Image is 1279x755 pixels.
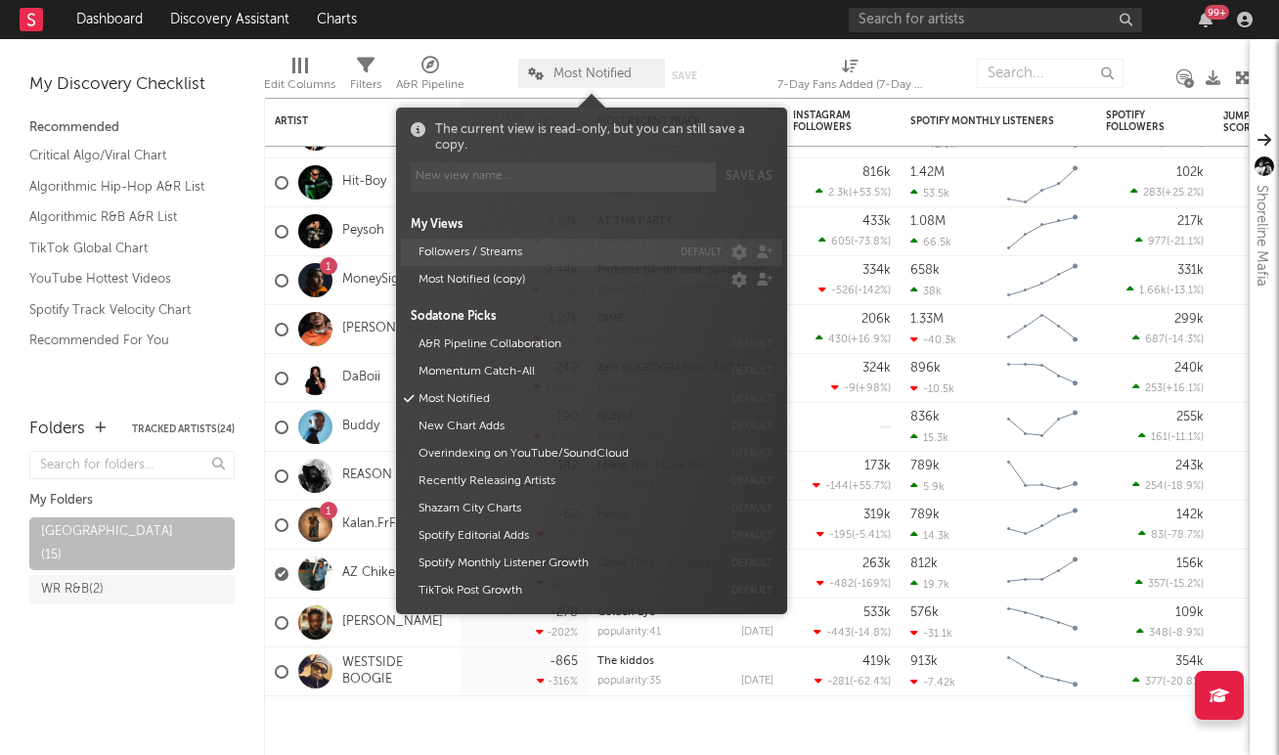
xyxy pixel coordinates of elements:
div: ( ) [816,186,891,199]
div: My Folders [29,489,235,512]
a: TikTok Global Chart [29,238,215,259]
a: [GEOGRAPHIC_DATA](15) [29,517,235,570]
button: Momentum Catch-All [412,358,722,385]
a: Hit-Boy [342,174,386,191]
button: default [731,476,772,486]
div: -316 % [537,675,578,688]
span: -78.7 % [1167,530,1201,541]
div: A&R Pipeline [396,73,464,97]
span: -21.1 % [1169,237,1201,247]
a: WR R&B(2) [29,575,235,604]
span: -169 % [857,579,888,590]
input: Search for artists [849,8,1142,32]
div: 789k [910,509,940,521]
span: +25.2 % [1165,188,1201,199]
div: Jump Score [1223,111,1272,134]
div: 331k [1177,264,1204,277]
span: 161 [1151,432,1168,443]
div: The current view is read-only, but you can still save a copy. [435,122,772,153]
span: 1.66k [1139,286,1167,296]
div: 243k [1175,460,1204,472]
button: default [681,247,722,257]
div: 263k [862,557,891,570]
a: WESTSIDE BOOGIE [342,655,451,688]
div: 53.5k [910,187,949,200]
div: Spotify Followers [1106,110,1174,133]
div: 836k [910,411,940,423]
span: 283 [1143,188,1162,199]
button: Shazam City Charts [412,495,722,522]
span: -482 [829,579,854,590]
svg: Chart title [998,207,1086,256]
div: ( ) [1136,626,1204,639]
button: default [731,367,772,377]
span: 430 [828,334,848,345]
div: WR R&B ( 2 ) [41,578,104,601]
a: Kalan.FrFr [342,516,401,533]
div: 38k [910,285,942,297]
a: Spotify Track Velocity Chart [29,299,215,321]
div: 319k [863,509,891,521]
div: -865 [550,655,578,668]
div: ( ) [1138,528,1204,541]
div: 913k [910,655,938,668]
div: 66.5k [910,236,951,248]
button: default [681,275,722,285]
span: 357 [1148,579,1166,590]
div: Instagram Followers [793,110,861,133]
button: Recently Releasing Artists [412,467,722,495]
div: ( ) [815,675,891,688]
input: New view name... [411,162,716,192]
div: -10.5k [910,382,954,395]
svg: Chart title [998,599,1086,647]
div: popularity: 41 [597,627,661,638]
span: -5.41 % [855,530,888,541]
button: Tracked Artists(24) [132,424,235,434]
div: Filters [350,73,381,97]
div: ( ) [816,577,891,590]
button: Save as [726,162,772,192]
div: 14.3k [910,529,949,542]
div: ( ) [818,284,891,296]
div: [GEOGRAPHIC_DATA] ( 15 ) [41,520,179,567]
a: AZ Chike [342,565,395,582]
a: Recommended For You [29,330,215,351]
span: -14.8 % [854,628,888,639]
div: Shoreline Mafia [1250,185,1273,287]
div: 109k [1175,606,1204,619]
span: 977 [1148,237,1167,247]
div: 156k [1176,557,1204,570]
span: -144 [825,481,849,492]
div: ( ) [1132,675,1204,688]
svg: Chart title [998,354,1086,403]
div: 102k [1176,166,1204,179]
div: [DATE] [741,676,773,687]
div: 658k [910,264,940,277]
div: ( ) [1126,284,1204,296]
div: 255k [1176,411,1204,423]
span: +98 % [859,383,888,394]
span: -281 [827,677,850,688]
div: 206k [861,313,891,326]
a: [PERSON_NAME] [342,614,443,631]
div: 816k [862,166,891,179]
span: 605 [831,237,851,247]
div: 299k [1174,313,1204,326]
span: -11.1 % [1170,432,1201,443]
span: +16.1 % [1166,383,1201,394]
div: ( ) [816,333,891,345]
div: 789k [910,460,940,472]
button: default [731,422,772,431]
span: 377 [1145,677,1163,688]
span: +16.9 % [851,334,888,345]
div: ( ) [816,528,891,541]
button: default [731,449,772,459]
div: 896k [910,362,941,375]
div: -40.3k [910,333,956,346]
span: 687 [1145,334,1165,345]
span: -15.2 % [1169,579,1201,590]
div: ( ) [814,626,891,639]
button: New Chart Adds [412,413,722,440]
button: Followers / Streams [412,239,671,266]
span: 2.3k [828,188,849,199]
